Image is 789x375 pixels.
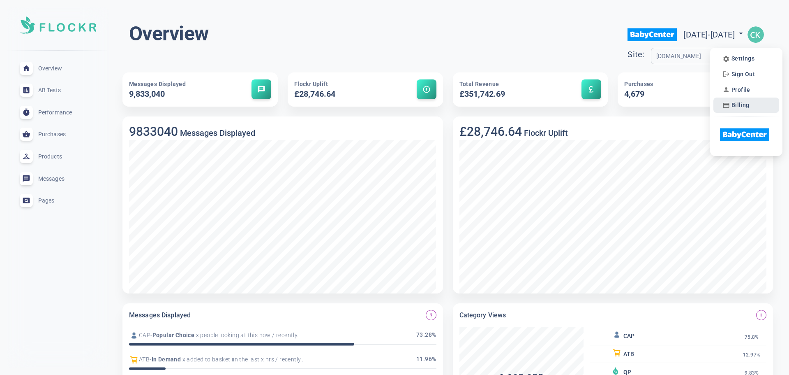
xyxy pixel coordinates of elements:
[731,71,755,78] span: Sign Out
[720,122,769,148] img: babycenter
[731,55,754,62] span: Settings
[720,68,757,80] button: Sign Out
[720,53,757,65] button: Settings
[731,102,750,109] span: Billing
[720,100,752,111] button: Billing
[720,84,753,95] button: Profile
[731,86,750,93] span: Profile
